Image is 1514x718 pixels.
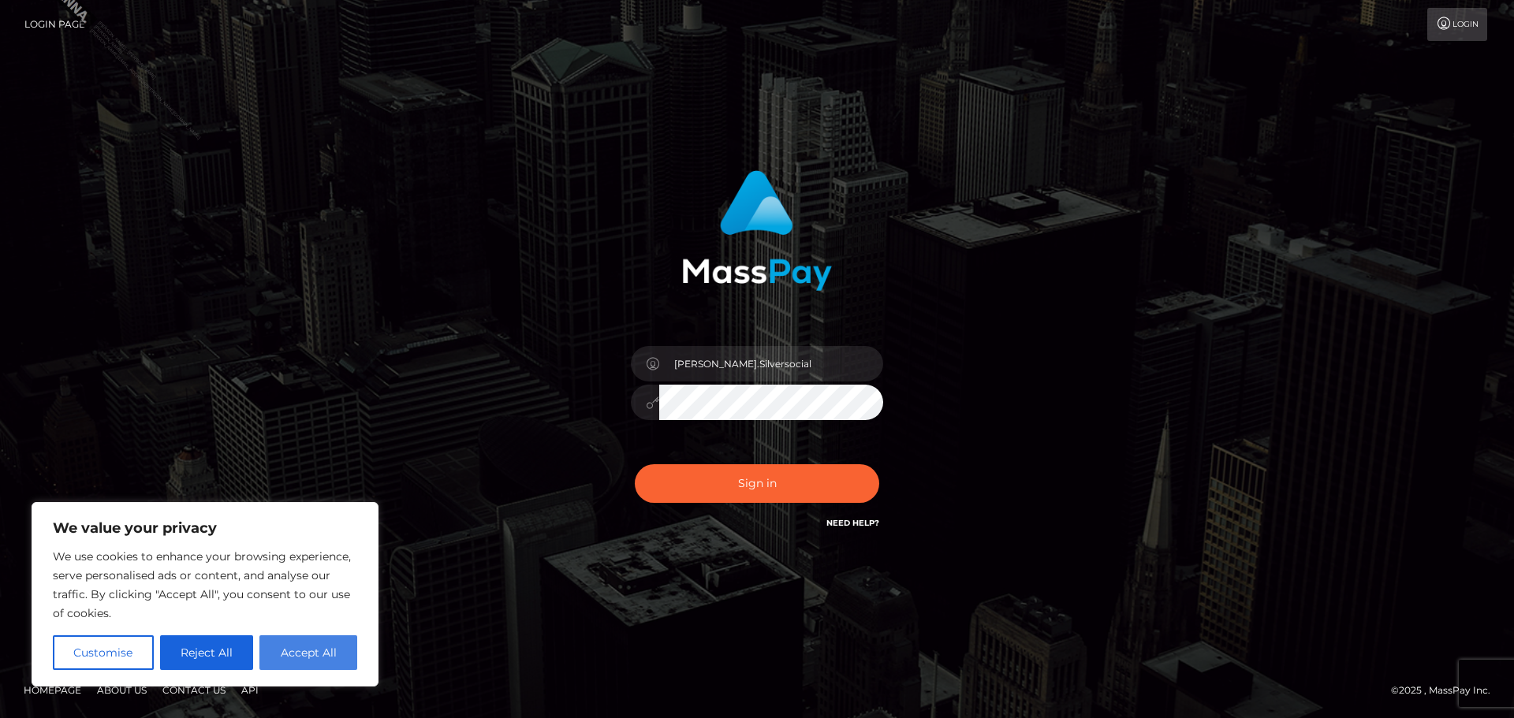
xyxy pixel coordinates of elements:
button: Accept All [259,635,357,670]
a: Login Page [24,8,85,41]
div: © 2025 , MassPay Inc. [1391,682,1502,699]
a: About Us [91,678,153,702]
button: Sign in [635,464,879,503]
a: Login [1427,8,1487,41]
p: We use cookies to enhance your browsing experience, serve personalised ads or content, and analys... [53,547,357,623]
p: We value your privacy [53,519,357,538]
a: Contact Us [156,678,232,702]
input: Username... [659,346,883,381]
button: Reject All [160,635,254,670]
div: We value your privacy [32,502,378,686]
a: Need Help? [826,518,879,528]
img: MassPay Login [682,170,832,291]
button: Customise [53,635,154,670]
a: Homepage [17,678,88,702]
a: API [235,678,265,702]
